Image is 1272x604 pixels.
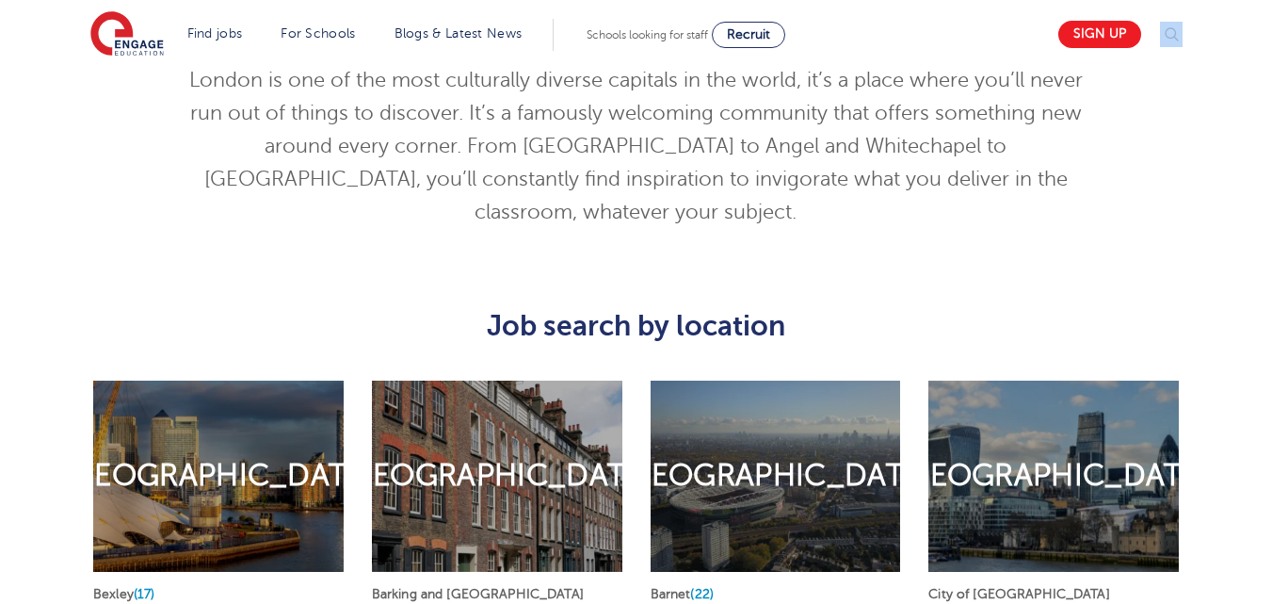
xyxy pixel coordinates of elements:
[587,28,708,41] span: Schools looking for staff
[90,11,164,58] img: Engage Education
[63,456,374,496] h2: [GEOGRAPHIC_DATA]
[93,587,154,601] a: Bexley(17)
[620,456,930,496] h2: [GEOGRAPHIC_DATA]
[1058,21,1141,48] a: Sign up
[189,69,1083,223] span: London is one of the most culturally diverse capitals in the world, it’s a place where you’ll nev...
[394,26,523,41] a: Blogs & Latest News
[690,587,714,601] span: (22)
[134,587,155,601] span: (17)
[712,22,785,48] a: Recruit
[651,587,714,601] a: Barnet(22)
[341,456,652,496] h2: [GEOGRAPHIC_DATA]
[928,587,1110,601] a: City of [GEOGRAPHIC_DATA]
[187,26,243,41] a: Find jobs
[79,310,1193,342] h3: Job search by location
[727,27,770,41] span: Recruit
[281,26,355,41] a: For Schools
[898,456,1209,496] h2: [GEOGRAPHIC_DATA]
[372,587,584,601] a: Barking and [GEOGRAPHIC_DATA]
